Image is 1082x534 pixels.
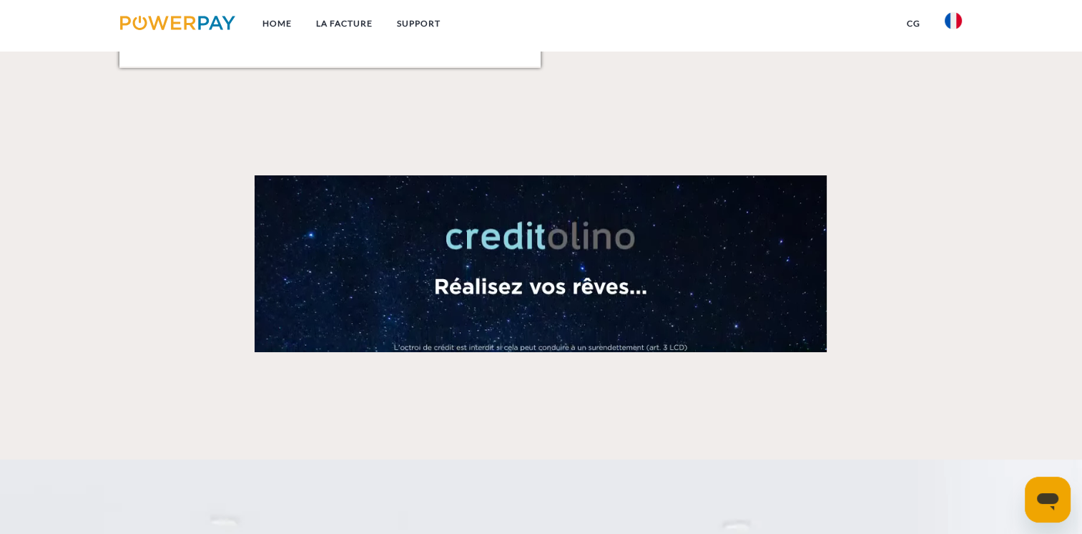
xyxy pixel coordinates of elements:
[304,11,385,37] a: LA FACTURE
[120,16,235,30] img: logo-powerpay.svg
[385,11,453,37] a: Support
[1025,477,1071,523] iframe: Bouton de lancement de la fenêtre de messagerie, conversation en cours
[895,11,933,37] a: CG
[945,12,962,29] img: fr
[250,11,304,37] a: Home
[119,175,962,352] a: Fallback Image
